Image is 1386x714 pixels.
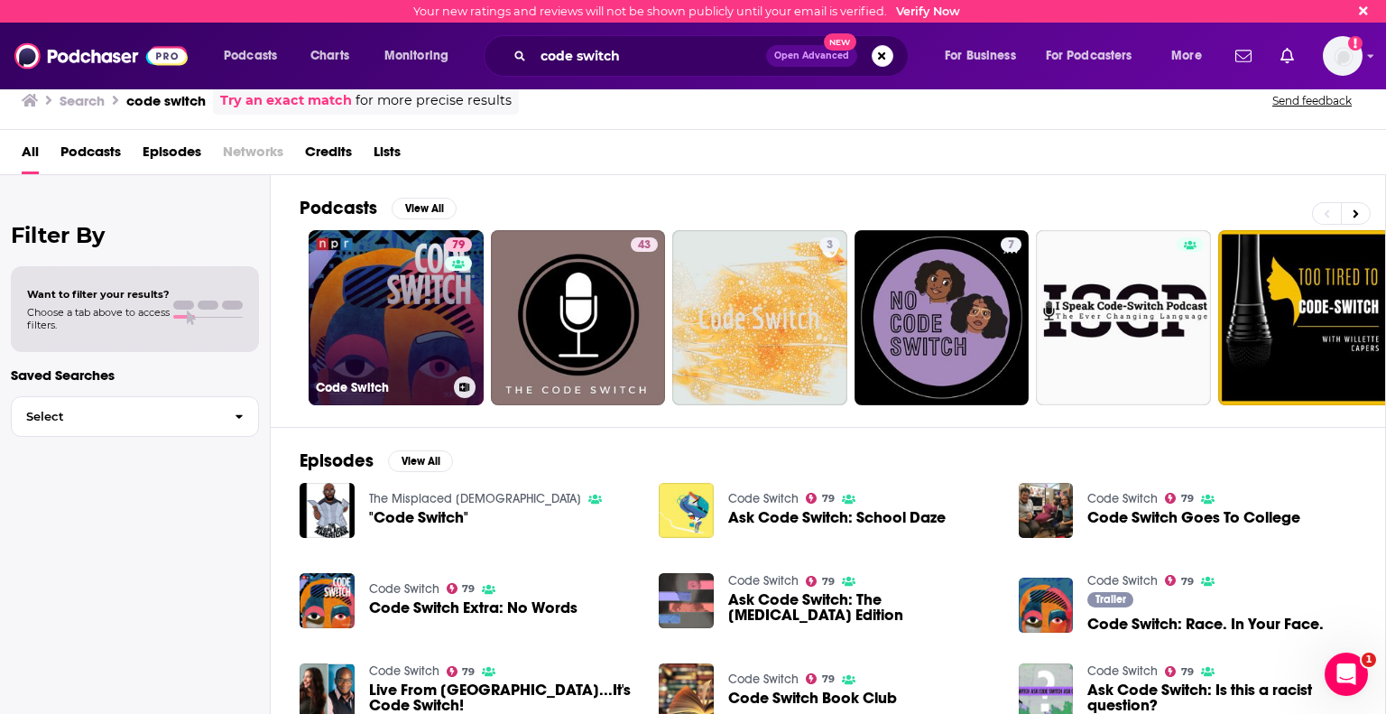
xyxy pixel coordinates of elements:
span: New [824,33,856,51]
span: 79 [1181,668,1194,676]
a: Code Switch [728,573,799,589]
a: Show notifications dropdown [1228,41,1259,71]
span: Logged in as londonmking [1323,36,1363,76]
a: 79 [806,576,835,587]
a: 79 [806,673,835,684]
a: Code Switch [1087,663,1158,679]
p: Saved Searches [11,366,259,384]
span: 7 [1008,236,1014,255]
span: 79 [822,675,835,683]
a: Code Switch [369,663,439,679]
span: More [1171,43,1202,69]
a: 79 [447,583,476,594]
a: Code Switch [1087,573,1158,589]
span: 79 [822,578,835,586]
span: Ask Code Switch: Is this a racist question? [1087,682,1356,713]
a: 79 [806,493,835,504]
span: Trailer [1095,594,1126,605]
svg: Email not verified [1348,36,1363,51]
a: Code Switch Extra: No Words [369,600,577,616]
span: For Podcasters [1046,43,1132,69]
a: Code Switch [1087,491,1158,506]
a: Episodes [143,137,201,174]
iframe: Intercom live chat [1325,653,1368,696]
span: 3 [827,236,833,255]
a: Code Switch [369,581,439,597]
h3: Code Switch [316,380,447,395]
h3: Search [60,92,105,109]
h2: Filter By [11,222,259,248]
a: EpisodesView All [300,450,453,472]
button: Send feedback [1267,93,1357,108]
a: All [22,137,39,174]
a: "Code Switch" [369,510,468,525]
button: View All [388,450,453,472]
a: 7 [1001,237,1021,252]
span: 79 [1181,495,1194,503]
a: Code Switch [728,491,799,506]
span: 79 [822,495,835,503]
h3: code switch [126,92,206,109]
a: Ask Code Switch: The Coronavirus Edition [728,592,997,623]
img: Ask Code Switch: School Daze [659,483,714,538]
span: Want to filter your results? [27,288,170,301]
span: Networks [223,137,283,174]
span: 43 [638,236,651,255]
img: Ask Code Switch: The Coronavirus Edition [659,573,714,628]
span: Podcasts [224,43,277,69]
a: Lists [374,137,401,174]
input: Search podcasts, credits, & more... [533,42,766,70]
span: 79 [462,585,475,593]
a: Code Switch Goes To College [1087,510,1300,525]
a: Ask Code Switch: School Daze [728,510,946,525]
span: 79 [462,668,475,676]
a: Show notifications dropdown [1273,41,1301,71]
span: 79 [1181,578,1194,586]
div: Search podcasts, credits, & more... [501,35,926,77]
button: Select [11,396,259,437]
h2: Podcasts [300,197,377,219]
img: Code Switch Extra: No Words [300,573,355,628]
a: 79 [1165,666,1194,677]
a: PodcastsView All [300,197,457,219]
button: open menu [1159,42,1224,70]
a: 3 [819,237,840,252]
img: Podchaser - Follow, Share and Rate Podcasts [14,39,188,73]
a: Code Switch [728,672,799,687]
span: Choose a tab above to access filters. [27,306,170,331]
span: 79 [452,236,465,255]
span: Ask Code Switch: The [MEDICAL_DATA] Edition [728,592,997,623]
a: Credits [305,137,352,174]
span: Live From [GEOGRAPHIC_DATA]...It's Code Switch! [369,682,638,713]
a: 79 [447,666,476,677]
img: User Profile [1323,36,1363,76]
span: Select [12,411,220,422]
a: 43 [631,237,658,252]
button: Open AdvancedNew [766,45,857,67]
span: For Business [945,43,1016,69]
button: open menu [932,42,1039,70]
button: open menu [211,42,300,70]
span: 1 [1362,653,1376,667]
button: open menu [1034,42,1159,70]
a: Code Switch Book Club [728,691,897,706]
a: Verify Now [896,5,960,18]
a: 7 [855,230,1030,405]
a: Code Switch: Race. In Your Face. [1087,617,1324,632]
h2: Episodes [300,450,374,472]
img: Code Switch Goes To College [1019,483,1074,538]
span: Open Advanced [774,51,849,60]
div: Your new ratings and reviews will not be shown publicly until your email is verified. [413,5,960,18]
a: Live From Chicago...It's Code Switch! [369,682,638,713]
